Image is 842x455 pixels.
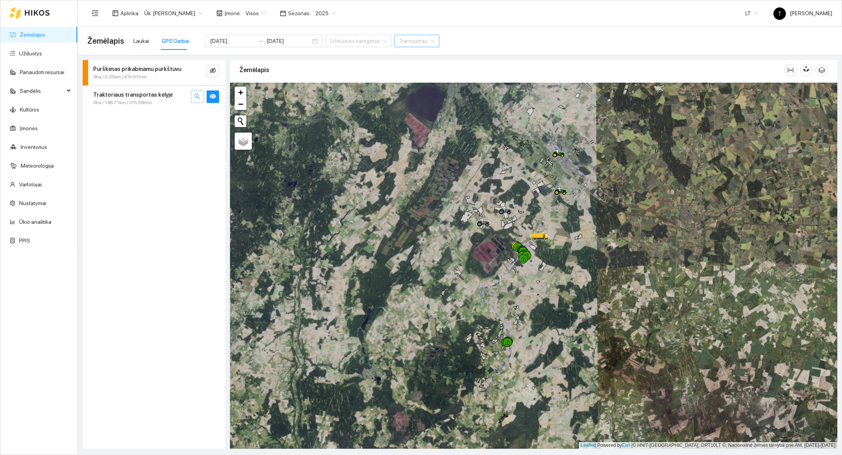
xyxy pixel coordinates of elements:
[257,38,264,44] span: to
[235,115,246,127] button: Initiate a new search
[191,90,203,103] button: search
[162,37,189,45] div: GPS Darbai
[93,66,181,72] strong: Purškimas prikabinamu purkštuvu
[784,64,797,76] button: column-width
[238,99,243,109] span: −
[257,38,264,44] span: swap-right
[92,10,99,17] span: menu-fold
[83,86,225,111] div: Traktoriaus transportas kelyje0ha / 146.71km / 37h 58minsearcheye
[21,163,54,169] a: Meteorologija
[93,92,173,98] strong: Traktoriaus transportas kelyje
[235,133,252,150] a: Layers
[87,35,124,47] span: Žemėlapis
[267,37,311,45] input: Pabaigos data
[20,125,38,131] a: Įmonės
[238,87,243,97] span: +
[194,93,200,101] span: search
[315,7,336,19] span: 2025
[133,37,149,45] div: Laukai
[19,50,42,57] a: Užduotys
[19,200,46,206] a: Nustatymai
[20,83,64,99] span: Sandėlis
[21,144,47,150] a: Inventorius
[93,99,152,106] span: 0ha / 146.71km / 37h 58min
[631,443,633,448] span: |
[239,59,784,81] div: Žemėlapis
[83,60,225,85] div: Purškimas prikabinamu purkštuvu0ha / 0.25km / 41h 57mineye-invisible
[778,7,782,20] span: T
[581,443,595,448] a: Leaflet
[20,32,45,38] a: Žemėlapis
[225,9,241,18] span: Įmonė :
[112,10,119,16] span: layout
[144,7,202,19] span: Ūk. Sigitas Krivickas
[579,442,837,449] div: | Powered by © HNIT-[GEOGRAPHIC_DATA]; ORT10LT ©, Nacionalinė žemės tarnyba prie AM, [DATE]-[DATE]
[19,219,51,225] a: Ūkio analitika
[210,67,216,75] span: eye-invisible
[785,67,796,73] span: column-width
[120,9,140,18] span: Aplinka :
[288,9,311,18] span: Sezonas :
[745,7,758,19] span: LT
[19,237,30,244] a: PPIS
[210,93,216,101] span: eye
[87,5,103,21] button: menu-fold
[207,90,219,103] button: eye
[93,73,147,81] span: 0ha / 0.25km / 41h 57min
[235,87,246,98] a: Zoom in
[20,69,64,75] a: Panaudoti resursai
[280,10,286,16] span: calendar
[246,7,266,19] span: Visos
[20,106,39,113] a: Kultūros
[210,37,254,45] input: Pradžios data
[235,98,246,110] a: Zoom out
[19,181,42,188] a: Vartotojai
[622,443,630,448] a: Esri
[773,10,832,16] span: [PERSON_NAME]
[207,65,219,77] button: eye-invisible
[216,10,223,16] span: shop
